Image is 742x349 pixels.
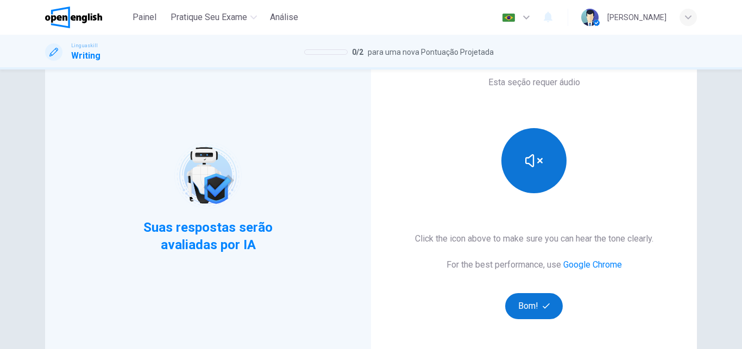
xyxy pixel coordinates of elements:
[71,42,98,49] span: Linguaskill
[133,11,156,24] span: Painel
[502,14,515,22] img: pt
[415,232,653,245] h6: Click the icon above to make sure you can hear the tone clearly.
[368,46,494,59] span: para uma nova Pontuação Projetada
[505,293,563,319] button: Bom!
[607,11,666,24] div: [PERSON_NAME]
[352,46,363,59] span: 0 / 2
[45,7,127,28] a: OpenEnglish logo
[488,76,580,89] h6: Esta seção requer áudio
[171,11,247,24] span: Pratique seu exame
[71,49,100,62] h1: Writing
[127,8,162,27] button: Painel
[563,259,622,270] a: Google Chrome
[447,258,622,271] h6: For the best performance, use
[266,8,303,27] button: Análise
[270,11,298,24] span: Análise
[45,7,102,28] img: OpenEnglish logo
[166,8,261,27] button: Pratique seu exame
[581,9,599,26] img: Profile picture
[173,141,242,210] img: robot icon
[142,219,274,253] span: Suas respostas serão avaliadas por IA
